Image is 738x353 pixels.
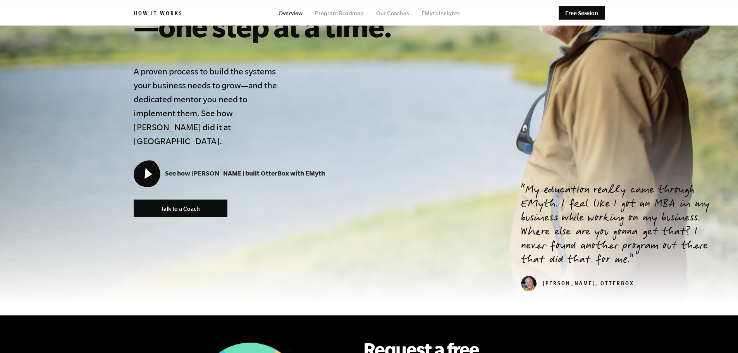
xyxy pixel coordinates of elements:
img: Curt Richardson, OtterBox [521,276,537,291]
cite: [PERSON_NAME], OtterBox [521,281,634,288]
a: Program Roadmap [315,10,364,16]
span: Talk to a Coach [161,205,200,212]
a: See how [PERSON_NAME] built OtterBox with EMyth [134,169,325,177]
a: Our Coaches [376,10,409,16]
h6: How it works [134,10,183,18]
a: Overview [279,10,303,16]
p: My education really came through EMyth. I feel like I got an MBA in my business while working on ... [521,184,719,268]
a: Talk to a Coach [134,200,227,217]
a: Free Session [559,6,605,20]
a: EMyth Insights [421,10,460,16]
iframe: Chat Widget [699,316,738,353]
h4: A proven process to build the systems your business needs to grow—and the dedicated mentor you ne... [134,64,282,148]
